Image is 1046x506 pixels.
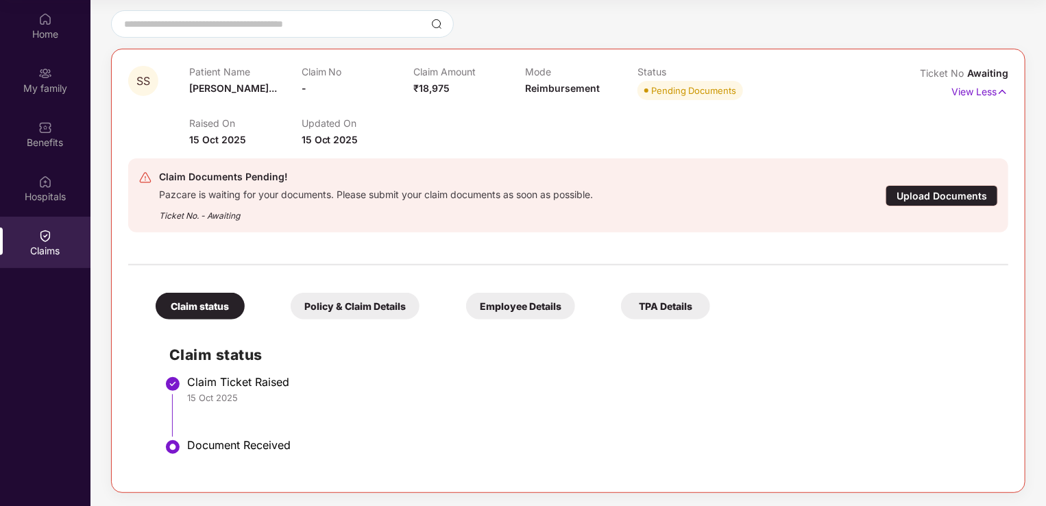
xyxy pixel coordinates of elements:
span: [PERSON_NAME]... [189,82,277,94]
span: Awaiting [967,67,1008,79]
img: svg+xml;base64,PHN2ZyBpZD0iQmVuZWZpdHMiIHhtbG5zPSJodHRwOi8vd3d3LnczLm9yZy8yMDAwL3N2ZyIgd2lkdGg9Ij... [38,121,52,134]
span: 15 Oct 2025 [189,134,246,145]
div: Pending Documents [651,84,736,97]
div: TPA Details [621,293,710,320]
p: Mode [526,66,637,77]
div: Employee Details [466,293,575,320]
img: svg+xml;base64,PHN2ZyBpZD0iSG9tZSIgeG1sbnM9Imh0dHA6Ly93d3cudzMub3JnLzIwMDAvc3ZnIiB3aWR0aD0iMjAiIG... [38,12,52,26]
div: Claim status [156,293,245,320]
span: 15 Oct 2025 [302,134,358,145]
div: Upload Documents [886,185,998,206]
div: Pazcare is waiting for your documents. Please submit your claim documents as soon as possible. [159,185,593,201]
img: svg+xml;base64,PHN2ZyB4bWxucz0iaHR0cDovL3d3dy53My5vcmcvMjAwMC9zdmciIHdpZHRoPSIyNCIgaGVpZ2h0PSIyNC... [138,171,152,184]
p: View Less [951,81,1008,99]
p: Claim No [302,66,413,77]
div: Claim Ticket Raised [187,375,995,389]
div: Document Received [187,438,995,452]
img: svg+xml;base64,PHN2ZyBpZD0iU3RlcC1BY3RpdmUtMzJ4MzIiIHhtbG5zPSJodHRwOi8vd3d3LnczLm9yZy8yMDAwL3N2Zy... [165,439,181,455]
p: Raised On [189,117,301,129]
p: Claim Amount [413,66,525,77]
span: - [302,82,306,94]
p: Status [637,66,749,77]
span: Reimbursement [526,82,600,94]
p: Patient Name [189,66,301,77]
img: svg+xml;base64,PHN2ZyBpZD0iU3RlcC1Eb25lLTMyeDMyIiB4bWxucz0iaHR0cDovL3d3dy53My5vcmcvMjAwMC9zdmciIH... [165,376,181,392]
img: svg+xml;base64,PHN2ZyBpZD0iSG9zcGl0YWxzIiB4bWxucz0iaHR0cDovL3d3dy53My5vcmcvMjAwMC9zdmciIHdpZHRoPS... [38,175,52,189]
div: Policy & Claim Details [291,293,419,320]
div: Claim Documents Pending! [159,169,593,185]
img: svg+xml;base64,PHN2ZyB4bWxucz0iaHR0cDovL3d3dy53My5vcmcvMjAwMC9zdmciIHdpZHRoPSIxNyIgaGVpZ2h0PSIxNy... [997,84,1008,99]
div: 15 Oct 2025 [187,391,995,404]
p: Updated On [302,117,413,129]
h2: Claim status [169,344,995,366]
div: Ticket No. - Awaiting [159,201,593,222]
img: svg+xml;base64,PHN2ZyBpZD0iU2VhcmNoLTMyeDMyIiB4bWxucz0iaHR0cDovL3d3dy53My5vcmcvMjAwMC9zdmciIHdpZH... [431,19,442,29]
span: Ticket No [920,67,967,79]
span: SS [136,75,150,87]
span: ₹18,975 [413,82,450,94]
img: svg+xml;base64,PHN2ZyB3aWR0aD0iMjAiIGhlaWdodD0iMjAiIHZpZXdCb3g9IjAgMCAyMCAyMCIgZmlsbD0ibm9uZSIgeG... [38,67,52,80]
img: svg+xml;base64,PHN2ZyBpZD0iQ2xhaW0iIHhtbG5zPSJodHRwOi8vd3d3LnczLm9yZy8yMDAwL3N2ZyIgd2lkdGg9IjIwIi... [38,229,52,243]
